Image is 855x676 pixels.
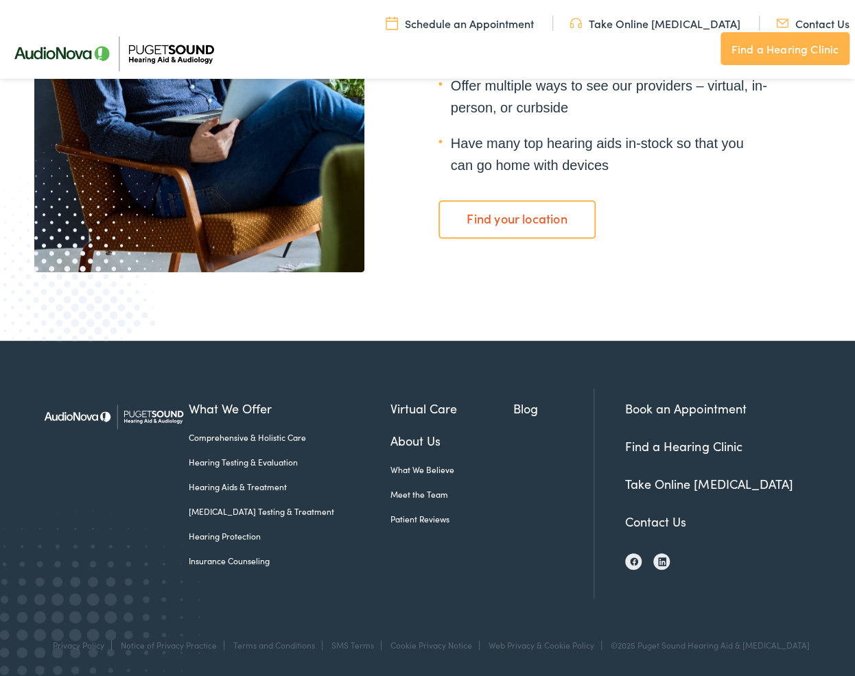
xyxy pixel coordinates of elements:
[438,75,768,119] li: Offer multiple ways to see our providers – virtual, in-person, or curbside
[386,16,534,31] a: Schedule an Appointment
[189,505,390,518] a: [MEDICAL_DATA] Testing & Treatment
[721,32,850,65] a: Find a Hearing Clinic
[625,475,793,492] a: Take Online [MEDICAL_DATA]
[390,513,513,525] a: Patient Reviews
[625,437,742,455] a: Find a Hearing Clinic
[189,530,390,542] a: Hearing Protection
[776,16,850,31] a: Contact Us
[570,16,740,31] a: Take Online [MEDICAL_DATA]
[570,16,582,31] img: utility icon
[189,399,390,418] a: What We Offer
[630,557,638,566] img: Facebook icon, indicating the presence of the site or brand on the social media platform.
[331,639,374,651] a: SMS Terms
[390,639,472,651] a: Cookie Privacy Notice
[604,640,810,650] div: ©2025 Puget Sound Hearing Aid & [MEDICAL_DATA]
[625,513,686,530] a: Contact Us
[34,389,192,444] img: Puget Sound Hearing Aid & Audiology
[390,488,513,500] a: Meet the Team
[489,639,594,651] a: Web Privacy & Cookie Policy
[390,463,513,476] a: What We Believe
[438,132,768,176] li: Have many top hearing aids in-stock so that you can go home with devices
[189,431,390,444] a: Comprehensive & Holistic Care
[386,16,398,31] img: utility icon
[189,555,390,567] a: Insurance Counseling
[121,639,217,651] a: Notice of Privacy Practice
[189,456,390,468] a: Hearing Testing & Evaluation
[658,557,666,566] img: LinkedIn
[513,399,594,418] a: Blog
[438,200,596,239] a: Find your location
[390,431,513,450] a: About Us
[233,639,315,651] a: Terms and Conditions
[189,481,390,493] a: Hearing Aids & Treatment
[776,16,788,31] img: utility icon
[625,400,746,417] a: Book an Appointment
[53,639,104,651] a: Privacy Policy
[390,399,513,418] a: Virtual Care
